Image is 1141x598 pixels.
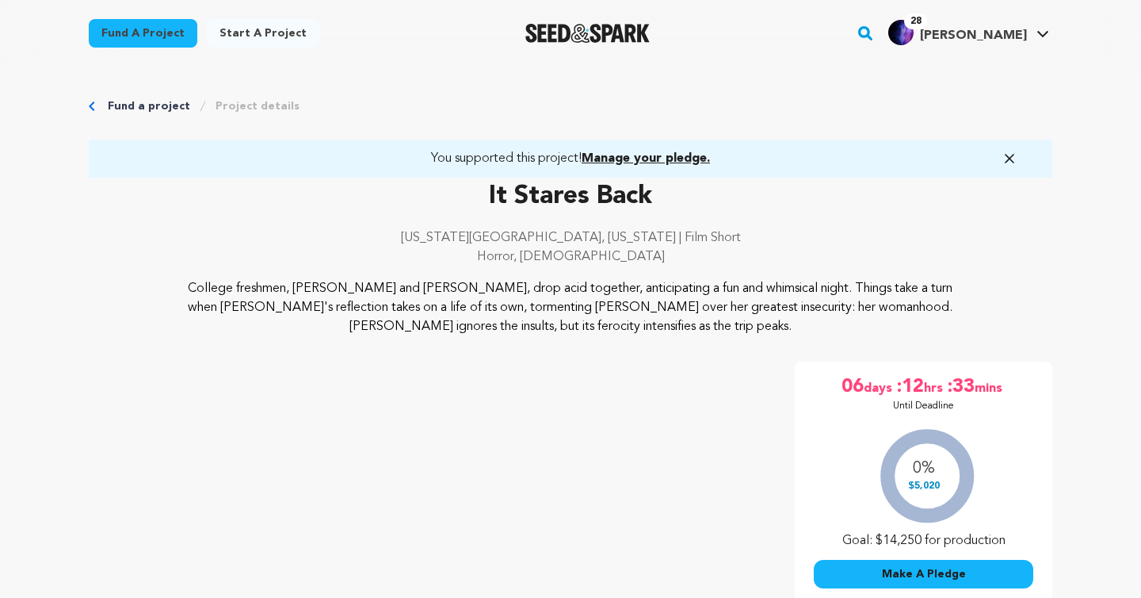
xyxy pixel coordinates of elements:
p: Horror, [DEMOGRAPHIC_DATA] [89,247,1052,266]
span: 28 [904,13,928,29]
a: Fund a project [108,98,190,114]
p: Until Deadline [893,400,954,412]
img: 162372f1c1f84888.png [888,20,914,45]
button: Make A Pledge [814,560,1033,588]
div: Anna M.'s Profile [888,20,1027,45]
a: Start a project [207,19,319,48]
a: You supported this project!Manage your pledge. [108,149,1033,168]
a: Fund a project [89,19,197,48]
span: [PERSON_NAME] [920,29,1027,42]
span: mins [975,374,1006,400]
span: hrs [924,374,946,400]
span: Manage your pledge. [582,152,710,165]
span: days [864,374,895,400]
a: Anna M.'s Profile [885,17,1052,45]
p: It Stares Back [89,178,1052,216]
p: College freshmen, [PERSON_NAME] and [PERSON_NAME], drop acid together, anticipating a fun and whi... [185,279,956,336]
span: 06 [841,374,864,400]
a: Seed&Spark Homepage [525,24,650,43]
div: Breadcrumb [89,98,1052,114]
p: [US_STATE][GEOGRAPHIC_DATA], [US_STATE] | Film Short [89,228,1052,247]
span: :33 [946,374,975,400]
span: Anna M.'s Profile [885,17,1052,50]
img: Seed&Spark Logo Dark Mode [525,24,650,43]
span: :12 [895,374,924,400]
a: Project details [216,98,300,114]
